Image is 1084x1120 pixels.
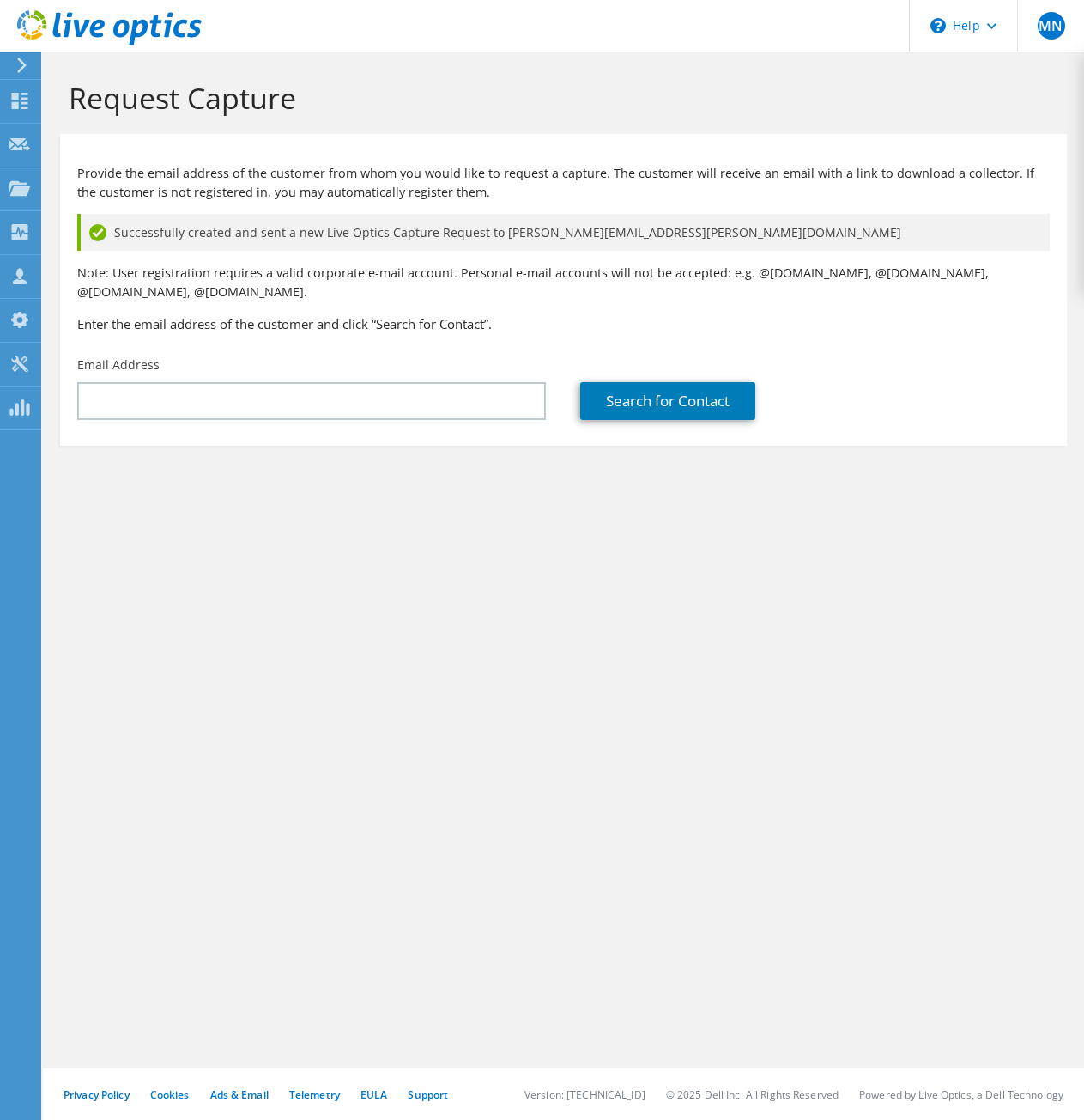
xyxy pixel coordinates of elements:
[930,18,946,33] svg: \n
[64,1087,130,1102] a: Privacy Policy
[210,1087,269,1102] a: Ads & Email
[77,164,1050,202] p: Provide the email address of the customer from whom you would like to request a capture. The cust...
[1038,12,1065,40] span: MN
[114,223,901,242] span: Successfully created and sent a new Live Optics Capture Request to [PERSON_NAME][EMAIL_ADDRESS][P...
[77,356,160,374] label: Email Address
[150,1087,190,1102] a: Cookies
[408,1087,448,1102] a: Support
[360,1087,387,1102] a: EULA
[77,264,1050,301] p: Note: User registration requires a valid corporate e-mail account. Personal e-mail accounts will ...
[859,1087,1063,1102] li: Powered by Live Optics, a Dell Technology
[666,1087,839,1102] li: © 2025 Dell Inc. All Rights Reserved
[289,1087,340,1102] a: Telemetry
[580,382,755,420] a: Search for Contact
[524,1087,645,1102] li: Version: [TECHNICAL_ID]
[77,314,1050,333] h3: Enter the email address of the customer and click “Search for Contact”.
[69,80,1050,116] h1: Request Capture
